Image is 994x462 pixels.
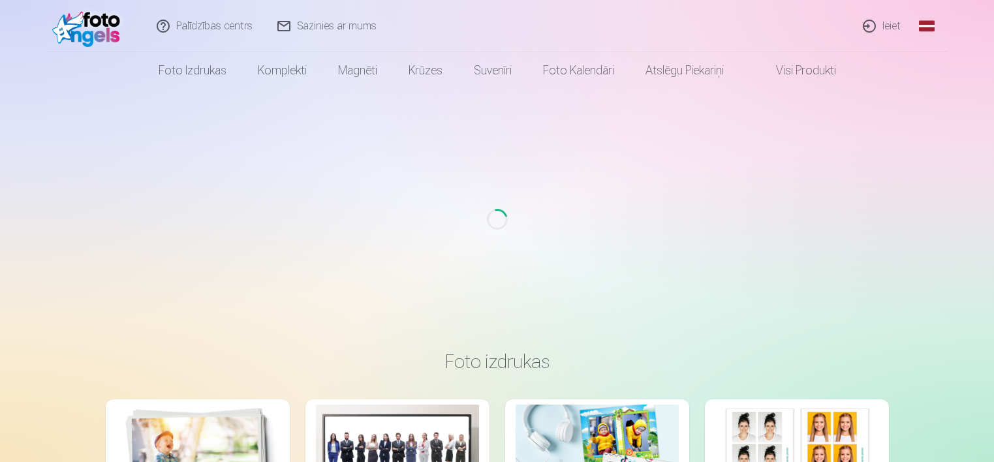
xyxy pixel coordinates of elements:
a: Magnēti [322,52,393,89]
a: Krūzes [393,52,458,89]
a: Foto kalendāri [527,52,630,89]
a: Foto izdrukas [143,52,242,89]
img: /fa1 [52,5,127,47]
a: Atslēgu piekariņi [630,52,739,89]
h3: Foto izdrukas [116,350,878,373]
a: Suvenīri [458,52,527,89]
a: Visi produkti [739,52,852,89]
a: Komplekti [242,52,322,89]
